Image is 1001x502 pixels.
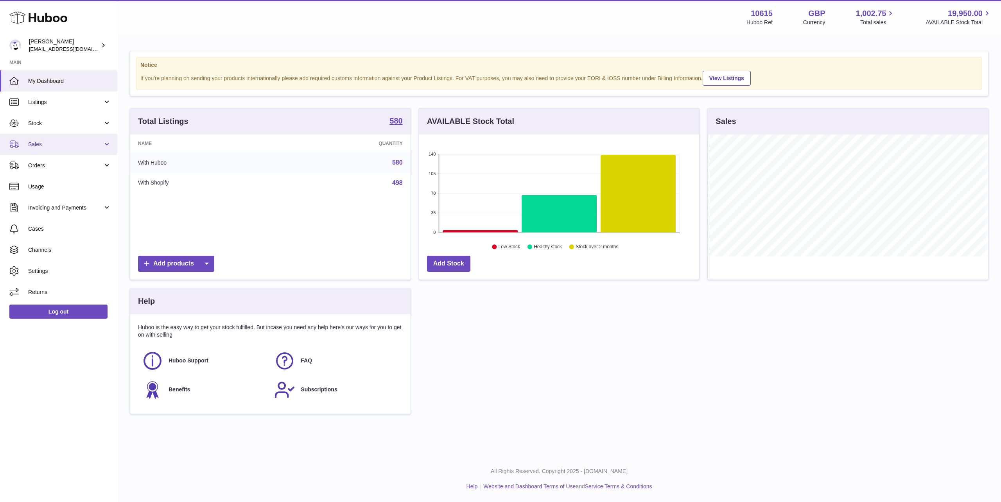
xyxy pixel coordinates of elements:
[803,19,825,26] div: Currency
[466,483,478,489] a: Help
[28,77,111,85] span: My Dashboard
[389,117,402,126] a: 580
[130,173,281,193] td: With Shopify
[392,159,403,166] a: 580
[301,357,312,364] span: FAQ
[856,8,895,26] a: 1,002.75 Total sales
[29,38,99,53] div: [PERSON_NAME]
[28,204,103,212] span: Invoicing and Payments
[703,71,751,86] a: View Listings
[140,70,978,86] div: If you're planning on sending your products internationally please add required customs informati...
[142,379,266,400] a: Benefits
[142,350,266,371] a: Huboo Support
[28,141,103,148] span: Sales
[860,19,895,26] span: Total sales
[274,350,398,371] a: FAQ
[499,244,520,250] text: Low Stock
[301,386,337,393] span: Subscriptions
[948,8,983,19] span: 19,950.00
[481,483,652,490] li: and
[392,179,403,186] a: 498
[751,8,773,19] strong: 10615
[431,210,436,215] text: 35
[130,134,281,152] th: Name
[28,99,103,106] span: Listings
[28,162,103,169] span: Orders
[28,120,103,127] span: Stock
[427,116,514,127] h3: AVAILABLE Stock Total
[138,296,155,307] h3: Help
[926,8,992,26] a: 19,950.00 AVAILABLE Stock Total
[856,8,886,19] span: 1,002.75
[169,386,190,393] span: Benefits
[716,116,736,127] h3: Sales
[28,246,111,254] span: Channels
[576,244,618,250] text: Stock over 2 months
[274,379,398,400] a: Subscriptions
[389,117,402,125] strong: 580
[534,244,562,250] text: Healthy stock
[431,191,436,195] text: 70
[138,116,188,127] h3: Total Listings
[9,39,21,51] img: fulfillment@fable.com
[124,468,995,475] p: All Rights Reserved. Copyright 2025 - [DOMAIN_NAME]
[585,483,652,489] a: Service Terms & Conditions
[28,225,111,233] span: Cases
[28,289,111,296] span: Returns
[746,19,773,26] div: Huboo Ref
[29,46,115,52] span: [EMAIL_ADDRESS][DOMAIN_NAME]
[169,357,208,364] span: Huboo Support
[138,256,214,272] a: Add products
[281,134,410,152] th: Quantity
[926,19,992,26] span: AVAILABLE Stock Total
[138,324,403,339] p: Huboo is the easy way to get your stock fulfilled. But incase you need any help here's our ways f...
[433,230,436,235] text: 0
[483,483,576,489] a: Website and Dashboard Terms of Use
[28,267,111,275] span: Settings
[429,152,436,156] text: 140
[140,61,978,69] strong: Notice
[427,256,470,272] a: Add Stock
[130,152,281,173] td: With Huboo
[28,183,111,190] span: Usage
[9,305,108,319] a: Log out
[429,171,436,176] text: 105
[808,8,825,19] strong: GBP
